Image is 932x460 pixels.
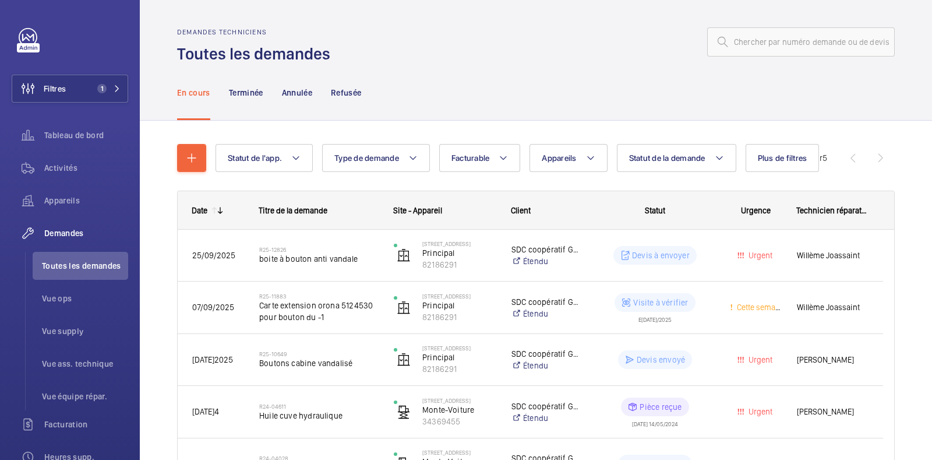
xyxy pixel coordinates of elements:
[746,251,772,260] span: Urgent
[629,153,705,163] span: Statut de la demande
[422,311,496,323] p: 82186291
[422,240,496,247] p: [STREET_ADDRESS]
[542,153,576,163] span: Appareils
[44,129,128,141] span: Tableau de bord
[422,404,496,416] p: Monte-Voiture
[397,301,411,315] img: elevator.svg
[97,84,107,93] span: 1
[259,403,379,410] h2: R24-04611
[422,416,496,427] p: 34369455
[511,401,580,412] p: SDC coopératif Geulin (Matera) - [PERSON_NAME]
[707,27,895,57] input: Chercher par numéro demande ou de devis
[758,153,807,163] span: Plus de filtres
[259,300,379,323] span: Carte extension orona 5124530 pour bouton du -1
[192,251,235,260] span: 25/09/2025
[797,301,869,314] span: Willème Joassaint
[617,144,736,172] button: Statut de la demande
[259,293,379,300] h2: R25-11883
[511,296,580,308] p: SDC coopératif Geulin (Matera) - [PERSON_NAME]
[192,206,207,215] div: Date
[637,354,685,366] p: Devis envoyé
[397,405,411,419] img: freight_elevator.svg
[44,419,128,430] span: Facturation
[439,144,521,172] button: Facturable
[735,303,786,312] span: Cette semaine
[192,355,233,364] span: [DATE]2025
[645,206,665,215] span: Statut
[42,293,128,304] span: Vue ops
[397,353,411,367] img: elevator.svg
[422,247,496,259] p: Principal
[42,358,128,370] span: Vue ass. technique
[282,87,312,99] p: Annulée
[746,144,820,172] button: Plus de filtres
[796,206,869,215] span: Technicien réparateur
[511,206,531,215] span: Client
[640,401,682,413] p: Pièce reçue
[632,416,678,427] div: [DATE] 14/05/2024
[632,250,690,261] p: Devis à envoyer
[44,83,66,94] span: Filtres
[511,308,580,319] a: Étendu
[746,407,772,416] span: Urgent
[393,206,442,215] span: Site - Appareil
[511,244,580,255] p: SDC coopératif Geulin (Matera) - [PERSON_NAME]
[177,28,337,36] h2: Demandes techniciens
[746,355,772,364] span: Urgent
[216,144,313,172] button: Statut de l'app.
[259,350,379,357] h2: R25-10649
[797,353,869,367] span: [PERSON_NAME]
[192,303,234,312] span: 07/09/2025
[422,397,496,404] p: [STREET_ADDRESS]
[422,300,496,311] p: Principal
[322,144,430,172] button: Type de demande
[422,345,496,352] p: [STREET_ADDRESS]
[44,195,128,206] span: Appareils
[259,410,379,422] span: Huile cuve hydraulique
[177,87,210,99] p: En cours
[422,259,496,271] p: 82186291
[44,227,128,239] span: Demandes
[259,246,379,253] h2: R25-12826
[44,162,128,174] span: Activités
[422,352,496,363] p: Principal
[633,297,688,308] p: Visite à vérifier
[42,391,128,402] span: Vue équipe répar.
[259,253,379,265] span: boite à bouton anti vandale
[397,248,411,262] img: elevator.svg
[12,75,128,103] button: Filtres1
[511,348,580,360] p: SDC coopératif Geulin (Matera) - [PERSON_NAME]
[42,325,128,337] span: Vue supply
[451,153,490,163] span: Facturable
[229,87,263,99] p: Terminée
[511,412,580,424] a: Étendu
[511,360,580,371] a: Étendu
[797,405,869,419] span: [PERSON_NAME]
[228,153,282,163] span: Statut de l'app.
[192,407,219,416] span: [DATE]4
[511,255,580,267] a: Étendu
[797,249,869,262] span: Willème Joassaint
[422,293,496,300] p: [STREET_ADDRESS]
[177,43,337,65] h1: Toutes les demandes
[334,153,399,163] span: Type de demande
[259,357,379,369] span: Boutons cabine vandalisé
[331,87,361,99] p: Refusée
[529,144,607,172] button: Appareils
[422,449,496,456] p: [STREET_ADDRESS]
[741,206,771,215] span: Urgence
[638,312,672,322] div: E[DATE]/2025
[422,363,496,375] p: 82186291
[259,206,327,215] span: Titre de la demande
[42,260,128,272] span: Toutes les demandes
